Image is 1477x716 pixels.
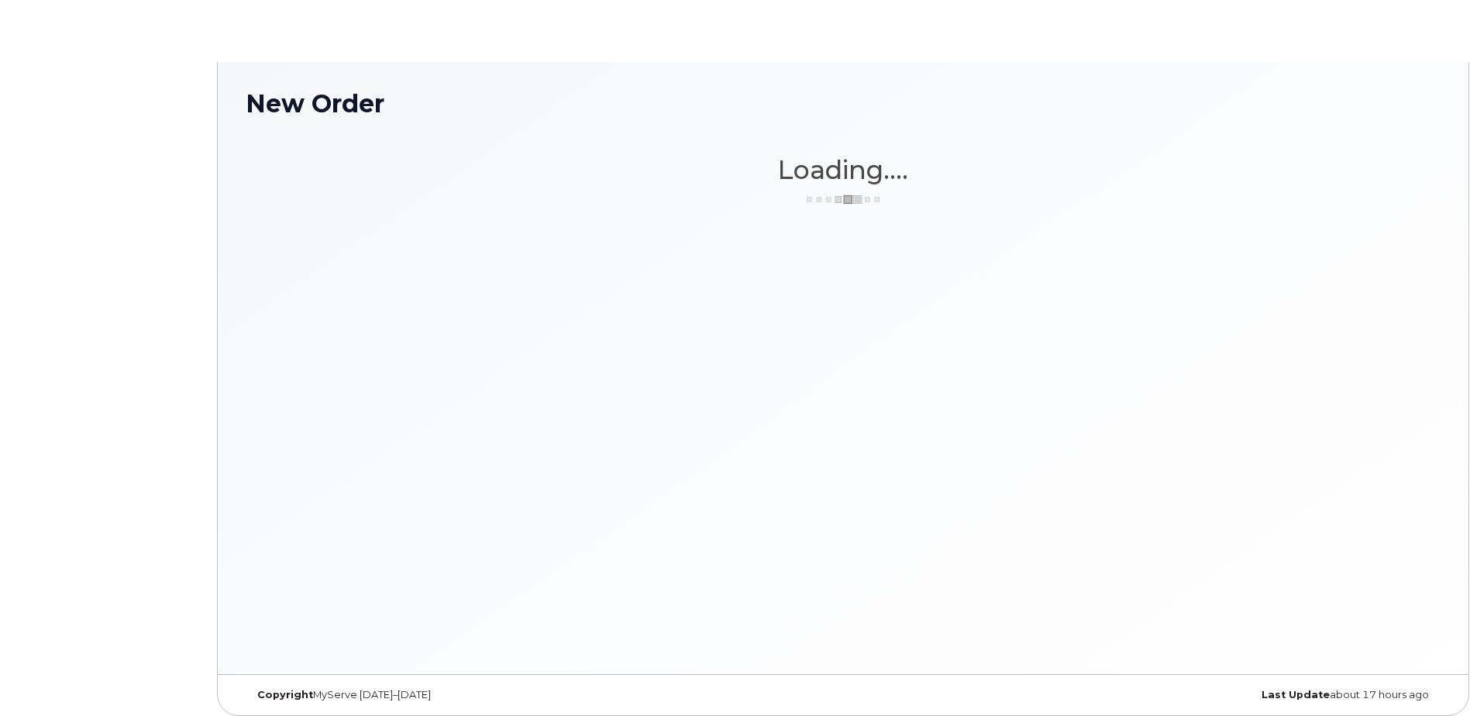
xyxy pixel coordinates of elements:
[246,90,1441,117] h1: New Order
[246,156,1441,184] h1: Loading....
[246,689,644,701] div: MyServe [DATE]–[DATE]
[1042,689,1441,701] div: about 17 hours ago
[1262,689,1330,701] strong: Last Update
[804,194,882,205] img: ajax-loader-3a6953c30dc77f0bf724df975f13086db4f4c1262e45940f03d1251963f1bf2e.gif
[257,689,313,701] strong: Copyright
